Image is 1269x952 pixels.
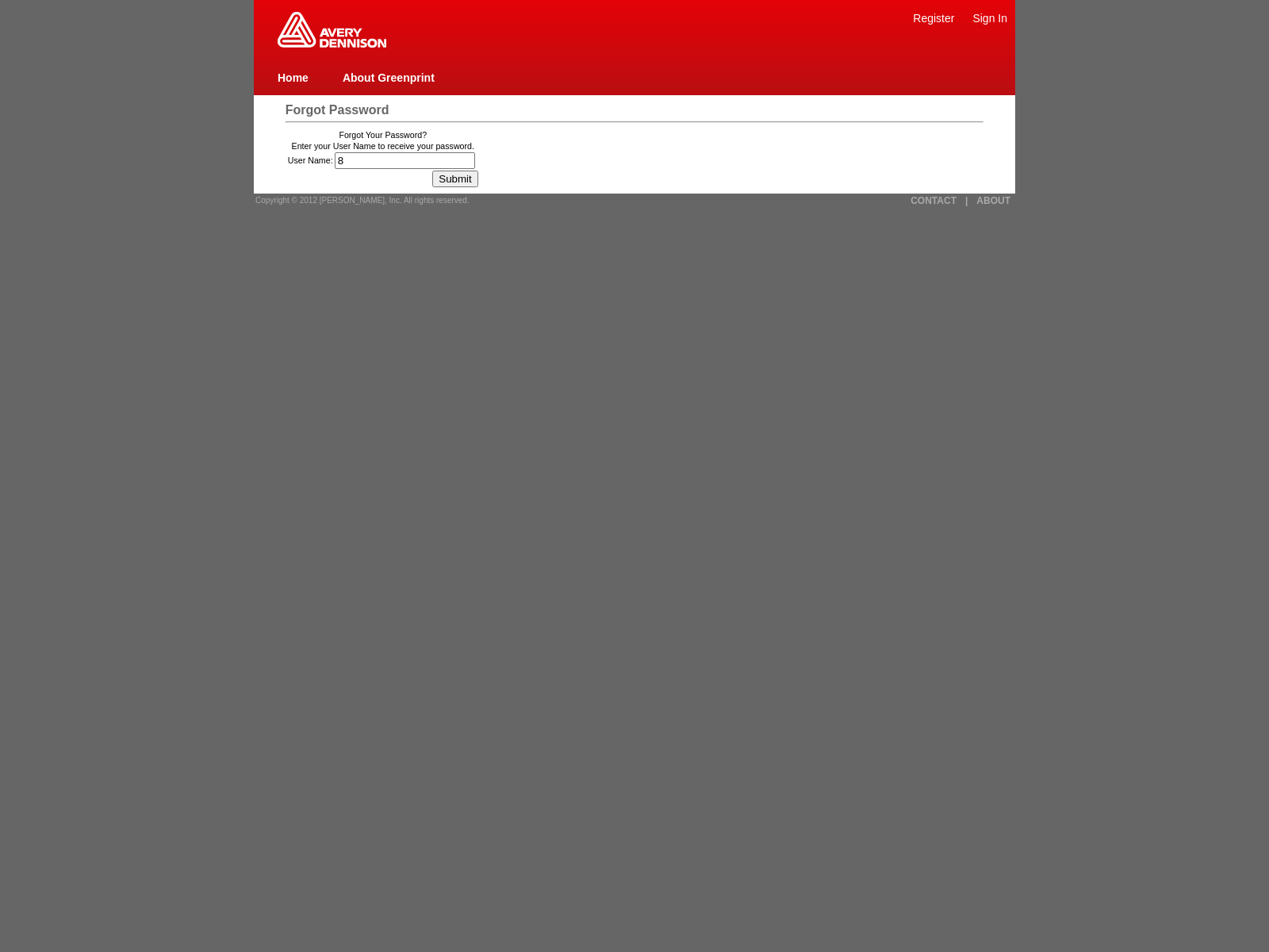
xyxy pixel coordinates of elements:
a: Sign In [972,12,1007,25]
span: Copyright © 2012 [PERSON_NAME], Inc. All rights reserved. [255,196,470,205]
input: Submit [432,171,477,187]
img: Home [278,12,386,48]
a: Register [913,12,954,25]
td: Enter your User Name to receive your password. [288,141,478,151]
a: About Greenprint [343,71,435,84]
a: Home [278,71,309,84]
a: | [965,195,968,206]
td: Forgot Your Password? [288,130,478,140]
a: ABOUT [976,195,1010,206]
a: Greenprint [278,40,386,49]
label: User Name: [288,155,333,165]
span: Forgot Password [286,103,389,117]
a: CONTACT [911,195,957,206]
